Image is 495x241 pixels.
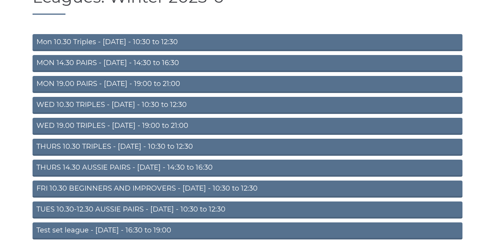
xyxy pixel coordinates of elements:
[33,181,462,198] a: FRI 10.30 BEGINNERS AND IMPROVERS - [DATE] - 10:30 to 12:30
[33,118,462,135] a: WED 19.00 TRIPLES - [DATE] - 19:00 to 21:00
[33,201,462,219] a: TUES 10.30-12.30 AUSSIE PAIRS - [DATE] - 10:30 to 12:30
[33,55,462,72] a: MON 14.30 PAIRS - [DATE] - 14:30 to 16:30
[33,97,462,114] a: WED 10.30 TRIPLES - [DATE] - 10:30 to 12:30
[33,222,462,239] a: Test set league - [DATE] - 16:30 to 19:00
[33,139,462,156] a: THURS 10.30 TRIPLES - [DATE] - 10:30 to 12:30
[33,160,462,177] a: THURS 14.30 AUSSIE PAIRS - [DATE] - 14:30 to 16:30
[33,34,462,51] a: Mon 10.30 Triples - [DATE] - 10:30 to 12:30
[33,76,462,93] a: MON 19.00 PAIRS - [DATE] - 19:00 to 21:00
